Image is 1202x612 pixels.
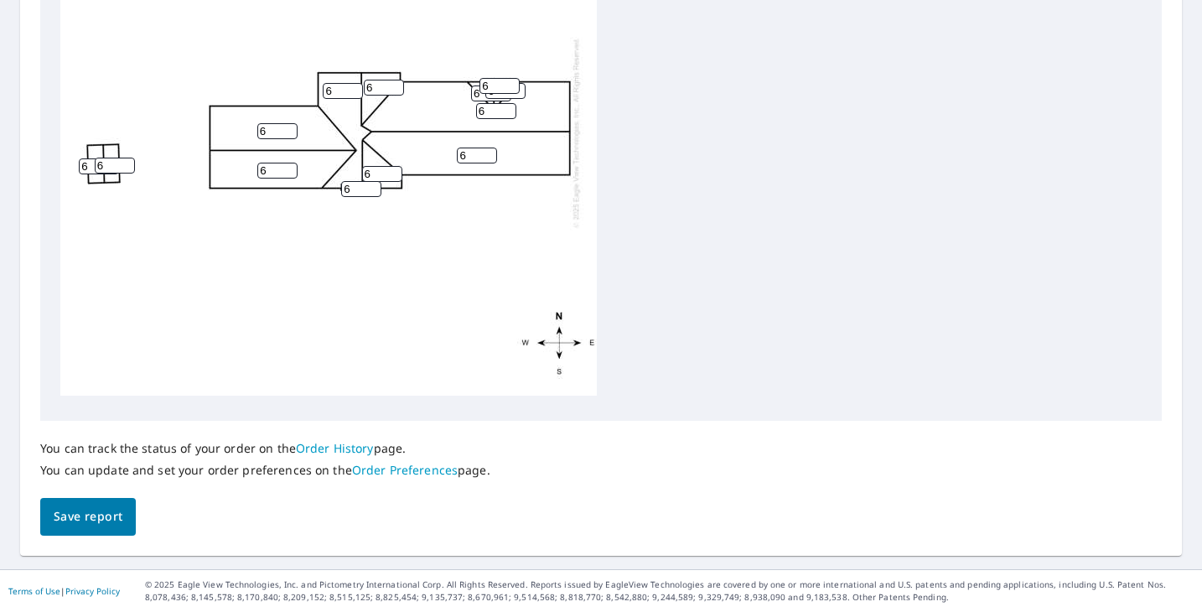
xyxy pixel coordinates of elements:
[145,578,1194,604] p: © 2025 Eagle View Technologies, Inc. and Pictometry International Corp. All Rights Reserved. Repo...
[8,585,60,597] a: Terms of Use
[296,440,374,456] a: Order History
[352,462,458,478] a: Order Preferences
[54,506,122,527] span: Save report
[8,586,120,596] p: |
[65,585,120,597] a: Privacy Policy
[40,441,490,456] p: You can track the status of your order on the page.
[40,498,136,536] button: Save report
[40,463,490,478] p: You can update and set your order preferences on the page.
